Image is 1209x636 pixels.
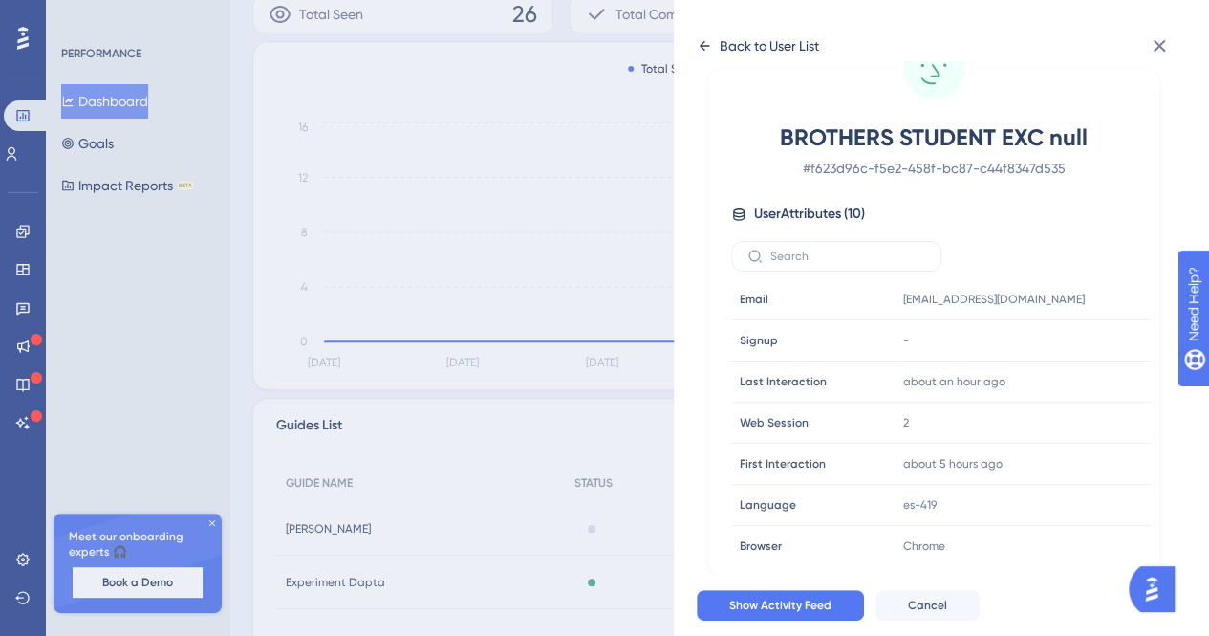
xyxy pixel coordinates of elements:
[740,333,778,348] span: Signup
[766,157,1102,180] span: # f623d96c-f5e2-458f-bc87-c44f8347d535
[903,375,1005,388] time: about an hour ago
[729,598,831,613] span: Show Activity Feed
[770,250,925,263] input: Search
[720,34,819,57] div: Back to User List
[875,590,980,621] button: Cancel
[740,497,796,513] span: Language
[697,590,864,621] button: Show Activity Feed
[903,292,1085,307] span: [EMAIL_ADDRESS][DOMAIN_NAME]
[45,5,119,28] span: Need Help?
[903,333,909,348] span: -
[903,415,909,430] span: 2
[740,538,782,554] span: Browser
[766,122,1102,153] span: BROTHERS STUDENT EXC null
[740,456,826,472] span: First Interaction
[903,457,1003,471] time: about 5 hours ago
[740,374,827,389] span: Last Interaction
[908,598,947,613] span: Cancel
[903,497,937,513] span: es-419
[1129,560,1186,618] iframe: UserGuiding AI Assistant Launcher
[740,292,768,307] span: Email
[754,203,865,226] span: User Attributes ( 10 )
[740,415,809,430] span: Web Session
[903,538,945,554] span: Chrome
